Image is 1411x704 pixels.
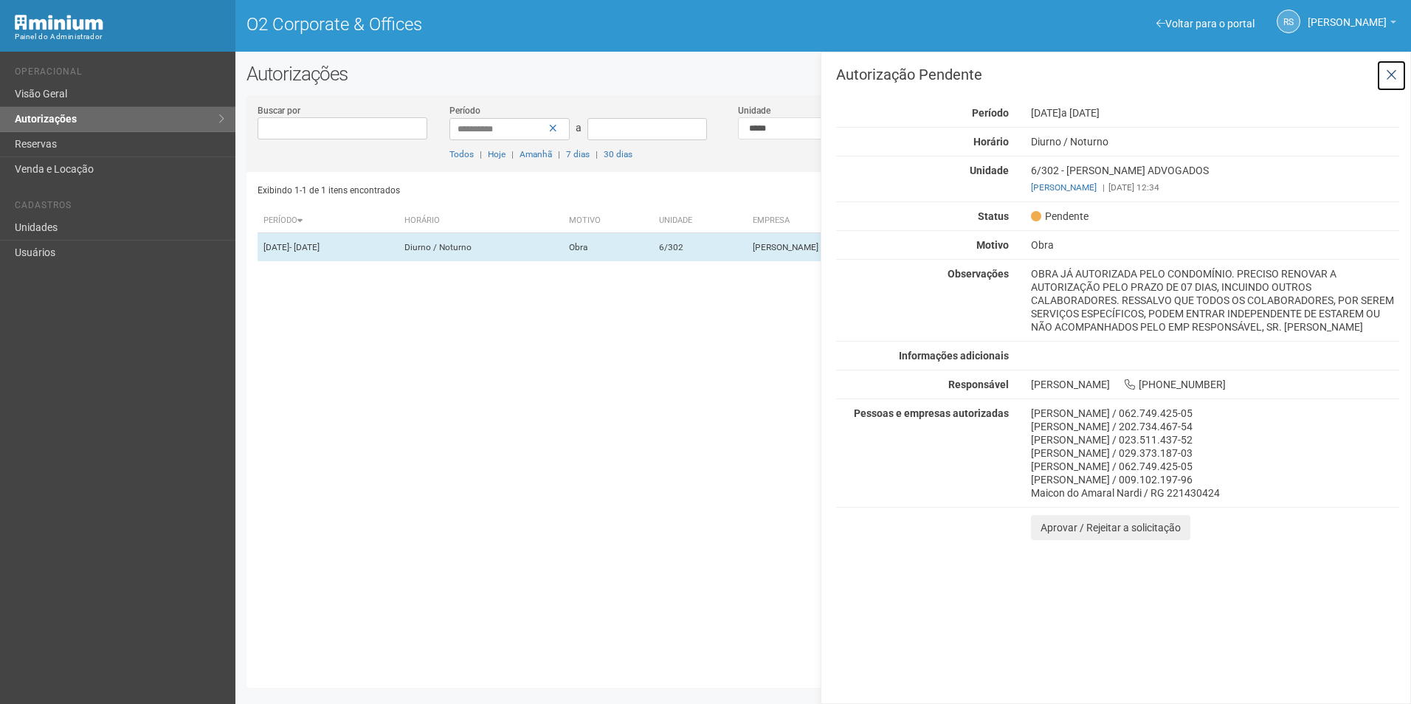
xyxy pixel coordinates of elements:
div: OBRA JÁ AUTORIZADA PELO CONDOMÍNIO. PRECISO RENOVAR A AUTORIZAÇÃO PELO PRAZO DE 07 DIAS, INCUINDO... [1020,267,1410,334]
a: RS [1277,10,1300,33]
a: Voltar para o portal [1156,18,1255,30]
strong: Observações [948,268,1009,280]
strong: Horário [973,136,1009,148]
a: [PERSON_NAME] [1308,18,1396,30]
a: Todos [449,149,474,159]
strong: Responsável [948,379,1009,390]
li: Operacional [15,66,224,82]
td: Obra [563,233,654,262]
div: [PERSON_NAME] [PHONE_NUMBER] [1020,378,1410,391]
div: [PERSON_NAME] / 023.511.437-52 [1031,433,1399,446]
div: [PERSON_NAME] / 009.102.197-96 [1031,473,1399,486]
span: | [596,149,598,159]
div: Exibindo 1-1 de 1 itens encontrados [258,179,818,201]
button: Aprovar / Rejeitar a solicitação [1031,515,1190,540]
h1: O2 Corporate & Offices [246,15,813,34]
strong: Motivo [976,239,1009,251]
div: Maicon do Amaral Nardi / RG 221430424 [1031,486,1399,500]
div: [PERSON_NAME] / 062.749.425-05 [1031,460,1399,473]
th: Período [258,209,399,233]
th: Empresa [747,209,1021,233]
a: 7 dias [566,149,590,159]
td: Diurno / Noturno [399,233,563,262]
div: Obra [1020,238,1410,252]
td: [PERSON_NAME] ADVOGADOS [747,233,1021,262]
span: a [576,122,582,134]
span: Rayssa Soares Ribeiro [1308,2,1387,28]
td: [DATE] [258,233,399,262]
th: Horário [399,209,563,233]
h3: Autorização Pendente [836,67,1399,82]
img: Minium [15,15,103,30]
h2: Autorizações [246,63,1400,85]
span: | [480,149,482,159]
a: Hoje [488,149,506,159]
a: [PERSON_NAME] [1031,182,1097,193]
a: Amanhã [520,149,552,159]
div: Diurno / Noturno [1020,135,1410,148]
span: - [DATE] [289,242,320,252]
span: a [DATE] [1061,107,1100,119]
span: | [1103,182,1105,193]
span: | [558,149,560,159]
strong: Unidade [970,165,1009,176]
div: Painel do Administrador [15,30,224,44]
div: [PERSON_NAME] / 202.734.467-54 [1031,420,1399,433]
strong: Período [972,107,1009,119]
label: Buscar por [258,104,300,117]
label: Unidade [738,104,770,117]
div: [PERSON_NAME] / 062.749.425-05 [1031,407,1399,420]
div: [PERSON_NAME] / 029.373.187-03 [1031,446,1399,460]
div: [DATE] [1020,106,1410,120]
td: 6/302 [653,233,747,262]
a: 30 dias [604,149,632,159]
th: Unidade [653,209,747,233]
strong: Pessoas e empresas autorizadas [854,407,1009,419]
strong: Informações adicionais [899,350,1009,362]
th: Motivo [563,209,654,233]
div: 6/302 - [PERSON_NAME] ADVOGADOS [1020,164,1410,194]
span: Pendente [1031,210,1089,223]
div: [DATE] 12:34 [1031,181,1399,194]
span: | [511,149,514,159]
li: Cadastros [15,200,224,215]
strong: Status [978,210,1009,222]
label: Período [449,104,480,117]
